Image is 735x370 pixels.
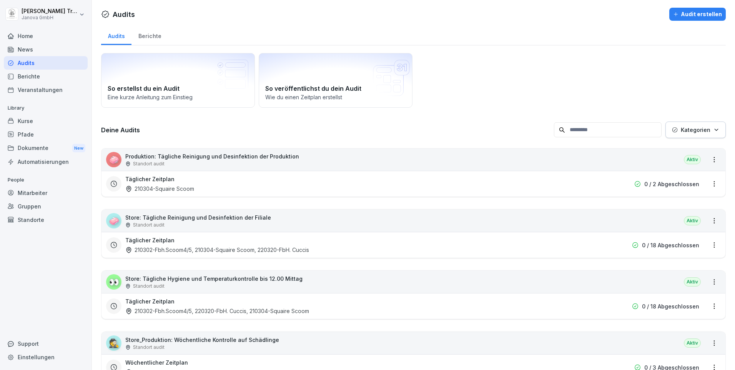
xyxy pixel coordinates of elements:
div: Aktiv [684,155,701,164]
button: Kategorien [665,122,726,138]
a: So erstellst du ein AuditEine kurze Anleitung zum Einstieg [101,53,255,108]
div: 🧼 [106,152,121,167]
a: Home [4,29,88,43]
a: Audits [4,56,88,70]
p: Standort audit [133,222,165,228]
p: Janova GmbH [22,15,78,20]
p: Store: Tägliche Reinigung und Desinfektion der Filiale [125,213,271,222]
p: Library [4,102,88,114]
p: Kategorien [681,126,710,134]
p: Produktion: Tägliche Reinigung und Desinfektion der Produktion [125,152,299,160]
a: Kurse [4,114,88,128]
div: Audit erstellen [673,10,722,18]
div: 210302-Fbh.Scoom4/5, 210304-Squaire Scoom, 220320-FbH. Cuccis [125,246,309,254]
h3: Täglicher Zeitplan [125,175,175,183]
a: Berichte [4,70,88,83]
a: Berichte [131,25,168,45]
div: 210304-Squaire Scoom [125,185,194,193]
p: Eine kurze Anleitung zum Einstieg [108,93,248,101]
div: 🧼 [106,213,121,228]
p: Standort audit [133,283,165,290]
p: Wie du einen Zeitplan erstellst [265,93,406,101]
a: News [4,43,88,56]
a: So veröffentlichst du dein AuditWie du einen Zeitplan erstellst [259,53,412,108]
p: [PERSON_NAME] Trautmann [22,8,78,15]
a: DokumenteNew [4,141,88,155]
p: Standort audit [133,160,165,167]
div: Aktiv [684,277,701,287]
h3: Wöchentlicher Zeitplan [125,358,188,367]
div: Aktiv [684,216,701,225]
h2: So erstellst du ein Audit [108,84,248,93]
a: Einstellungen [4,350,88,364]
a: Standorte [4,213,88,227]
p: 0 / 2 Abgeschlossen [644,180,699,188]
p: Standort audit [133,344,165,351]
h1: Audits [113,9,135,20]
div: Support [4,337,88,350]
p: People [4,174,88,186]
h3: Täglicher Zeitplan [125,236,175,244]
div: New [72,144,85,153]
p: 0 / 18 Abgeschlossen [642,302,699,310]
a: Automatisierungen [4,155,88,168]
p: Store_Produktion: Wöchentliche Kontrolle auf Schädlinge [125,336,279,344]
p: Store: Tägliche Hygiene und Temperaturkontrolle bis 12.00 Mittag [125,275,303,283]
div: 210302-Fbh.Scoom4/5, 220320-FbH. Cuccis, 210304-Squaire Scoom [125,307,309,315]
div: 🕵️ [106,335,121,351]
h2: So veröffentlichst du dein Audit [265,84,406,93]
button: Audit erstellen [669,8,726,21]
h3: Deine Audits [101,126,550,134]
div: 👀 [106,274,121,290]
h3: Täglicher Zeitplan [125,297,175,305]
div: Aktiv [684,338,701,348]
a: Gruppen [4,200,88,213]
a: Mitarbeiter [4,186,88,200]
a: Pfade [4,128,88,141]
p: 0 / 18 Abgeschlossen [642,241,699,249]
div: Dokumente [4,141,88,155]
a: Veranstaltungen [4,83,88,97]
a: Audits [101,25,131,45]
